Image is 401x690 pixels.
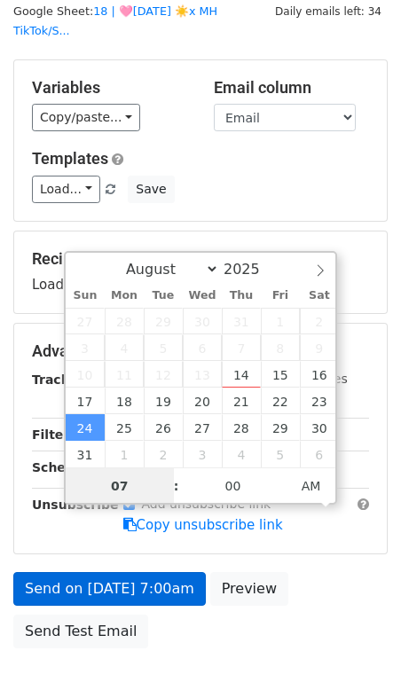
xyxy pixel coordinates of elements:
span: August 6, 2025 [183,334,222,361]
span: August 2, 2025 [300,308,339,334]
span: August 31, 2025 [66,441,105,467]
span: Thu [222,290,261,302]
span: August 5, 2025 [144,334,183,361]
span: July 27, 2025 [66,308,105,334]
span: Sat [300,290,339,302]
span: August 29, 2025 [261,414,300,441]
span: August 9, 2025 [300,334,339,361]
span: August 19, 2025 [144,388,183,414]
span: Fri [261,290,300,302]
strong: Schedule [32,460,96,474]
span: August 11, 2025 [105,361,144,388]
span: August 25, 2025 [105,414,144,441]
span: August 17, 2025 [66,388,105,414]
input: Hour [66,468,174,504]
span: Daily emails left: 34 [269,2,388,21]
span: September 6, 2025 [300,441,339,467]
label: UTM Codes [278,370,347,388]
span: July 28, 2025 [105,308,144,334]
span: August 12, 2025 [144,361,183,388]
span: August 27, 2025 [183,414,222,441]
span: August 24, 2025 [66,414,105,441]
a: Send on [DATE] 7:00am [13,572,206,606]
span: August 3, 2025 [66,334,105,361]
a: Templates [32,149,108,168]
strong: Filters [32,427,77,442]
span: September 5, 2025 [261,441,300,467]
span: August 18, 2025 [105,388,144,414]
span: Mon [105,290,144,302]
span: August 23, 2025 [300,388,339,414]
h5: Recipients [32,249,369,269]
h5: Email column [214,78,369,98]
span: Click to toggle [287,468,335,504]
h5: Advanced [32,341,369,361]
span: August 30, 2025 [300,414,339,441]
span: July 30, 2025 [183,308,222,334]
span: August 14, 2025 [222,361,261,388]
span: August 4, 2025 [105,334,144,361]
iframe: Chat Widget [312,605,401,690]
span: August 7, 2025 [222,334,261,361]
a: Preview [210,572,288,606]
strong: Tracking [32,372,91,387]
span: Wed [183,290,222,302]
input: Year [219,261,283,278]
span: July 31, 2025 [222,308,261,334]
span: Sun [66,290,105,302]
a: 18 | 🩷[DATE] ☀️x MH TikTok/S... [13,4,217,38]
span: September 2, 2025 [144,441,183,467]
span: August 21, 2025 [222,388,261,414]
a: Copy/paste... [32,104,140,131]
input: Minute [179,468,287,504]
span: August 10, 2025 [66,361,105,388]
span: : [174,468,179,504]
span: September 1, 2025 [105,441,144,467]
span: August 13, 2025 [183,361,222,388]
span: August 15, 2025 [261,361,300,388]
span: August 16, 2025 [300,361,339,388]
span: September 4, 2025 [222,441,261,467]
a: Send Test Email [13,615,148,648]
span: August 1, 2025 [261,308,300,334]
span: August 8, 2025 [261,334,300,361]
span: August 22, 2025 [261,388,300,414]
span: August 26, 2025 [144,414,183,441]
h5: Variables [32,78,187,98]
span: August 20, 2025 [183,388,222,414]
span: Tue [144,290,183,302]
a: Daily emails left: 34 [269,4,388,18]
span: August 28, 2025 [222,414,261,441]
button: Save [128,176,174,203]
strong: Unsubscribe [32,498,119,512]
div: Loading... [32,249,369,295]
a: Copy unsubscribe link [123,517,283,533]
span: July 29, 2025 [144,308,183,334]
small: Google Sheet: [13,4,217,38]
a: Load... [32,176,100,203]
span: September 3, 2025 [183,441,222,467]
